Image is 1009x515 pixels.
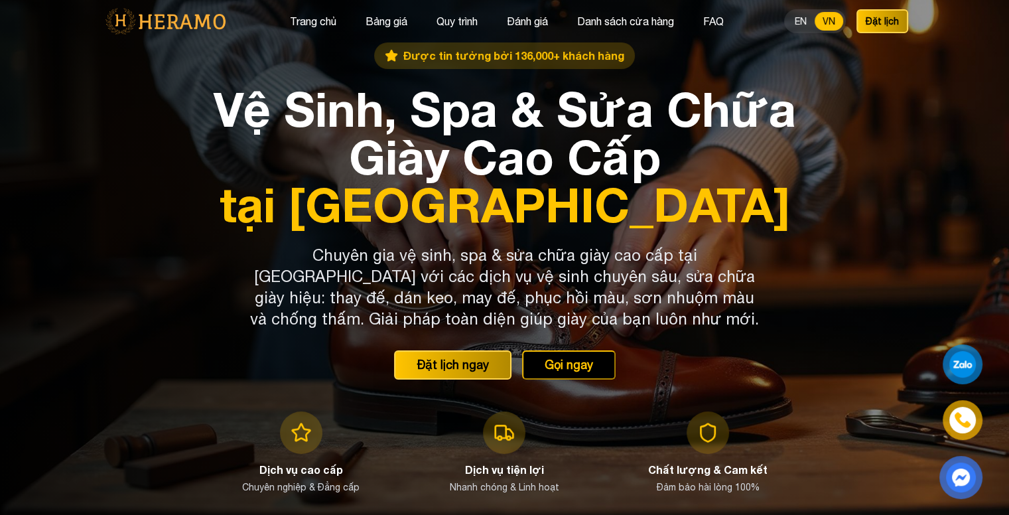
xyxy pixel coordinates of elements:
p: Chuyên gia vệ sinh, spa & sửa chữa giày cao cấp tại [GEOGRAPHIC_DATA] với các dịch vụ vệ sinh chu... [250,244,760,329]
button: Đánh giá [503,13,552,30]
button: VN [815,12,843,31]
button: Bảng giá [362,13,411,30]
button: Gọi ngay [522,350,616,380]
h1: Vệ Sinh, Spa & Sửa Chữa Giày Cao Cấp [208,85,802,228]
button: Trang chủ [286,13,340,30]
h3: Dịch vụ cao cấp [259,462,343,478]
button: FAQ [699,13,728,30]
button: EN [787,12,815,31]
h3: Chất lượng & Cam kết [648,462,768,478]
button: Đặt lịch [856,9,908,33]
img: logo-with-text.png [101,7,230,35]
a: phone-icon [943,401,982,439]
button: Đặt lịch ngay [394,350,511,380]
button: Danh sách cửa hàng [573,13,678,30]
p: Đảm bảo hài lòng 100% [657,480,760,494]
button: Quy trình [433,13,482,30]
p: Nhanh chóng & Linh hoạt [450,480,559,494]
h3: Dịch vụ tiện lợi [465,462,544,478]
p: Chuyên nghiệp & Đẳng cấp [242,480,360,494]
span: Được tin tưởng bởi 136,000+ khách hàng [403,48,624,64]
span: tại [GEOGRAPHIC_DATA] [208,181,802,228]
img: phone-icon [955,412,971,427]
